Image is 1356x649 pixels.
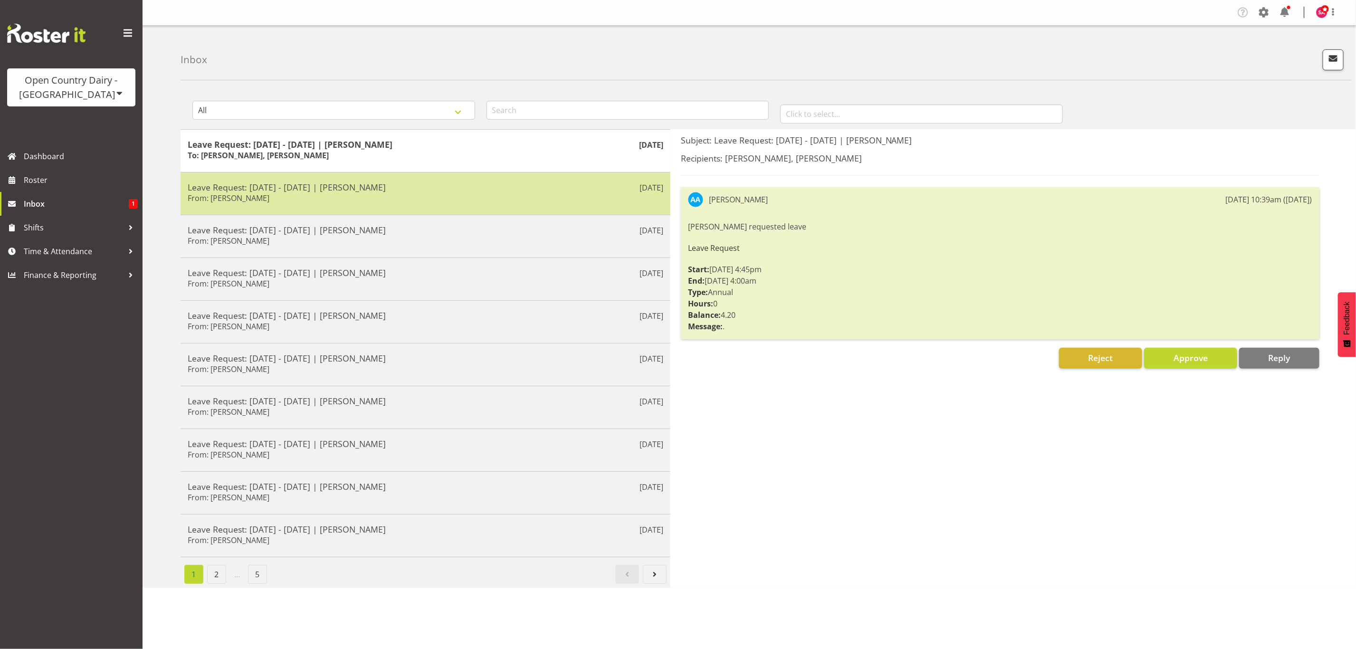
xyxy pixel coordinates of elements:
[640,353,663,364] p: [DATE]
[1268,352,1290,363] span: Reply
[1226,194,1312,205] div: [DATE] 10:39am ([DATE])
[24,244,124,258] span: Time & Attendance
[688,298,713,309] strong: Hours:
[188,322,269,331] h6: From: [PERSON_NAME]
[487,101,769,120] input: Search
[188,439,663,449] h5: Leave Request: [DATE] - [DATE] | [PERSON_NAME]
[188,139,663,150] h5: Leave Request: [DATE] - [DATE] | [PERSON_NAME]
[188,267,663,278] h5: Leave Request: [DATE] - [DATE] | [PERSON_NAME]
[1174,352,1208,363] span: Approve
[248,565,267,584] a: Page 5.
[129,199,138,209] span: 1
[688,321,723,332] strong: Message:
[188,225,663,235] h5: Leave Request: [DATE] - [DATE] | [PERSON_NAME]
[188,310,663,321] h5: Leave Request: [DATE] - [DATE] | [PERSON_NAME]
[688,244,1312,252] h6: Leave Request
[188,450,269,459] h6: From: [PERSON_NAME]
[188,396,663,406] h5: Leave Request: [DATE] - [DATE] | [PERSON_NAME]
[640,182,663,193] p: [DATE]
[188,151,329,160] h6: To: [PERSON_NAME], [PERSON_NAME]
[688,310,721,320] strong: Balance:
[1089,352,1113,363] span: Reject
[688,264,709,275] strong: Start:
[688,219,1312,334] div: [PERSON_NAME] requested leave [DATE] 4:45pm [DATE] 4:00am Annual 0 4.20 .
[688,276,705,286] strong: End:
[1338,292,1356,357] button: Feedback - Show survey
[188,524,663,534] h5: Leave Request: [DATE] - [DATE] | [PERSON_NAME]
[24,149,138,163] span: Dashboard
[1239,348,1319,369] button: Reply
[17,73,126,102] div: Open Country Dairy - [GEOGRAPHIC_DATA]
[188,481,663,492] h5: Leave Request: [DATE] - [DATE] | [PERSON_NAME]
[1343,302,1351,335] span: Feedback
[188,353,663,363] h5: Leave Request: [DATE] - [DATE] | [PERSON_NAME]
[24,220,124,235] span: Shifts
[188,493,269,502] h6: From: [PERSON_NAME]
[188,193,269,203] h6: From: [PERSON_NAME]
[640,225,663,236] p: [DATE]
[640,524,663,535] p: [DATE]
[640,439,663,450] p: [DATE]
[640,396,663,407] p: [DATE]
[24,173,138,187] span: Roster
[640,310,663,322] p: [DATE]
[1316,7,1327,18] img: stacey-allen7479.jpg
[188,236,269,246] h6: From: [PERSON_NAME]
[207,565,226,584] a: Page 2.
[643,565,667,584] a: Next page
[681,153,1319,163] h5: Recipients: [PERSON_NAME], [PERSON_NAME]
[7,24,86,43] img: Rosterit website logo
[780,105,1063,124] input: Click to select...
[681,135,1319,145] h5: Subject: Leave Request: [DATE] - [DATE] | [PERSON_NAME]
[640,481,663,493] p: [DATE]
[688,192,703,207] img: abhilash-antony8160.jpg
[188,535,269,545] h6: From: [PERSON_NAME]
[709,194,768,205] div: [PERSON_NAME]
[188,364,269,374] h6: From: [PERSON_NAME]
[188,279,269,288] h6: From: [PERSON_NAME]
[615,565,639,584] a: Previous page
[188,407,269,417] h6: From: [PERSON_NAME]
[1059,348,1142,369] button: Reject
[24,197,129,211] span: Inbox
[639,139,663,151] p: [DATE]
[181,54,207,65] h4: Inbox
[1144,348,1237,369] button: Approve
[188,182,663,192] h5: Leave Request: [DATE] - [DATE] | [PERSON_NAME]
[688,287,708,297] strong: Type:
[24,268,124,282] span: Finance & Reporting
[640,267,663,279] p: [DATE]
